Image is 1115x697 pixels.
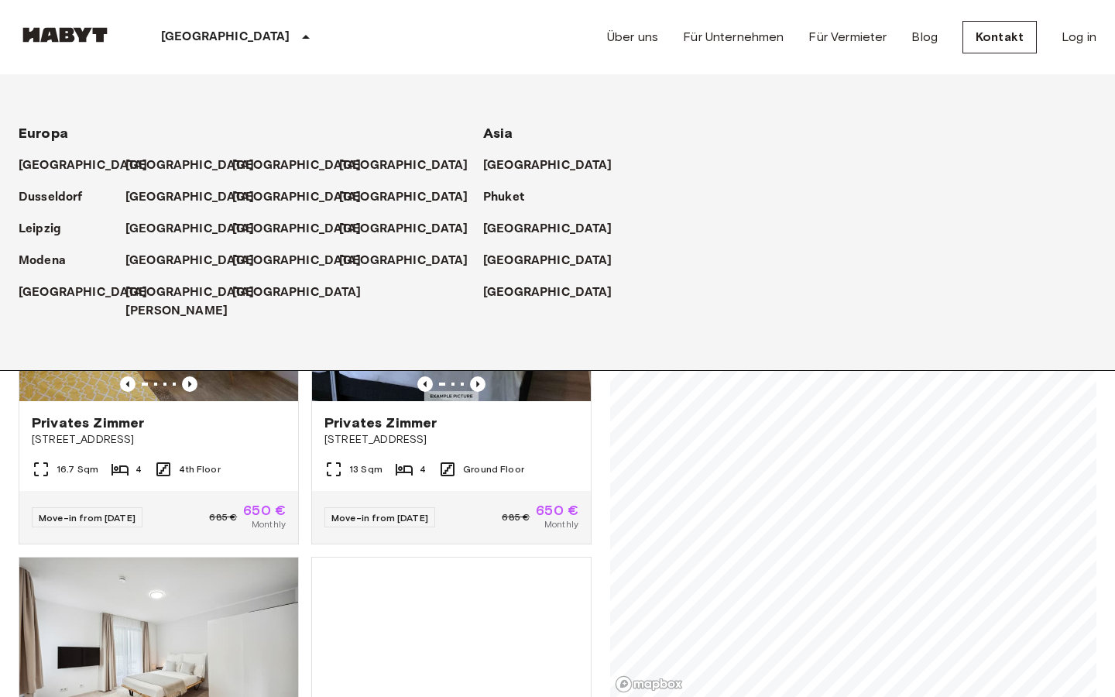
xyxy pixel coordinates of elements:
span: 650 € [243,503,286,517]
p: [GEOGRAPHIC_DATA] [232,283,362,302]
a: Mapbox logo [615,675,683,693]
span: Privates Zimmer [32,414,144,432]
a: Blog [911,28,938,46]
span: Europa [19,125,68,142]
button: Previous image [470,376,485,392]
span: 650 € [536,503,578,517]
p: Phuket [483,188,524,207]
a: [GEOGRAPHIC_DATA] [232,252,377,270]
button: Previous image [120,376,136,392]
p: [GEOGRAPHIC_DATA] [125,252,255,270]
p: [GEOGRAPHIC_DATA] [339,156,468,175]
a: [GEOGRAPHIC_DATA] [339,220,484,239]
a: [GEOGRAPHIC_DATA] [232,156,377,175]
a: [GEOGRAPHIC_DATA] [125,156,270,175]
p: Leipzig [19,220,61,239]
a: [GEOGRAPHIC_DATA] [125,252,270,270]
a: [GEOGRAPHIC_DATA] [339,156,484,175]
p: [GEOGRAPHIC_DATA] [232,220,362,239]
button: Previous image [417,376,433,392]
p: [GEOGRAPHIC_DATA] [19,283,148,302]
a: [GEOGRAPHIC_DATA] [232,283,377,302]
a: Kontakt [962,21,1037,53]
a: [GEOGRAPHIC_DATA] [19,156,163,175]
a: [GEOGRAPHIC_DATA] [19,283,163,302]
a: [GEOGRAPHIC_DATA] [125,188,270,207]
a: [GEOGRAPHIC_DATA] [483,156,628,175]
img: Habyt [19,27,111,43]
p: [GEOGRAPHIC_DATA] [483,156,612,175]
span: 16.7 Sqm [57,462,98,476]
a: Für Unternehmen [683,28,784,46]
span: Move-in from [DATE] [39,512,136,524]
a: Über uns [607,28,658,46]
span: [STREET_ADDRESS] [32,432,286,448]
a: [GEOGRAPHIC_DATA] [483,252,628,270]
p: [GEOGRAPHIC_DATA] [232,156,362,175]
span: Monthly [544,517,578,531]
span: 4 [136,462,142,476]
a: Für Vermieter [808,28,887,46]
p: [GEOGRAPHIC_DATA] [339,220,468,239]
span: Move-in from [DATE] [331,512,428,524]
p: [GEOGRAPHIC_DATA] [483,252,612,270]
p: [GEOGRAPHIC_DATA] [125,188,255,207]
a: [GEOGRAPHIC_DATA][PERSON_NAME] [125,283,270,321]
a: [GEOGRAPHIC_DATA] [339,188,484,207]
span: 4 [420,462,426,476]
a: Modena [19,252,81,270]
p: [GEOGRAPHIC_DATA] [339,188,468,207]
p: [GEOGRAPHIC_DATA] [339,252,468,270]
span: 13 Sqm [349,462,383,476]
a: [GEOGRAPHIC_DATA] [125,220,270,239]
p: [GEOGRAPHIC_DATA] [483,220,612,239]
p: [GEOGRAPHIC_DATA] [232,188,362,207]
span: Asia [483,125,513,142]
a: Log in [1062,28,1096,46]
span: Privates Zimmer [324,414,437,432]
a: [GEOGRAPHIC_DATA] [339,252,484,270]
a: [GEOGRAPHIC_DATA] [232,220,377,239]
span: Ground Floor [463,462,524,476]
a: Phuket [483,188,540,207]
span: [STREET_ADDRESS] [324,432,578,448]
p: [GEOGRAPHIC_DATA] [161,28,290,46]
p: Dusseldorf [19,188,83,207]
p: [GEOGRAPHIC_DATA] [125,156,255,175]
a: [GEOGRAPHIC_DATA] [483,283,628,302]
p: Modena [19,252,66,270]
a: [GEOGRAPHIC_DATA] [483,220,628,239]
p: [GEOGRAPHIC_DATA] [483,283,612,302]
p: [GEOGRAPHIC_DATA][PERSON_NAME] [125,283,255,321]
a: Dusseldorf [19,188,98,207]
span: Monthly [252,517,286,531]
p: [GEOGRAPHIC_DATA] [19,156,148,175]
span: 4th Floor [179,462,220,476]
a: Marketing picture of unit DE-04-038-001-03HFPrevious imagePrevious imagePrivates Zimmer[STREET_AD... [311,215,592,544]
a: Leipzig [19,220,77,239]
p: [GEOGRAPHIC_DATA] [125,220,255,239]
p: [GEOGRAPHIC_DATA] [232,252,362,270]
a: [GEOGRAPHIC_DATA] [232,188,377,207]
a: Marketing picture of unit DE-04-013-001-01HFPrevious imagePrevious imagePrivates Zimmer[STREET_AD... [19,215,299,544]
span: 685 € [209,510,237,524]
button: Previous image [182,376,197,392]
span: 685 € [502,510,530,524]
